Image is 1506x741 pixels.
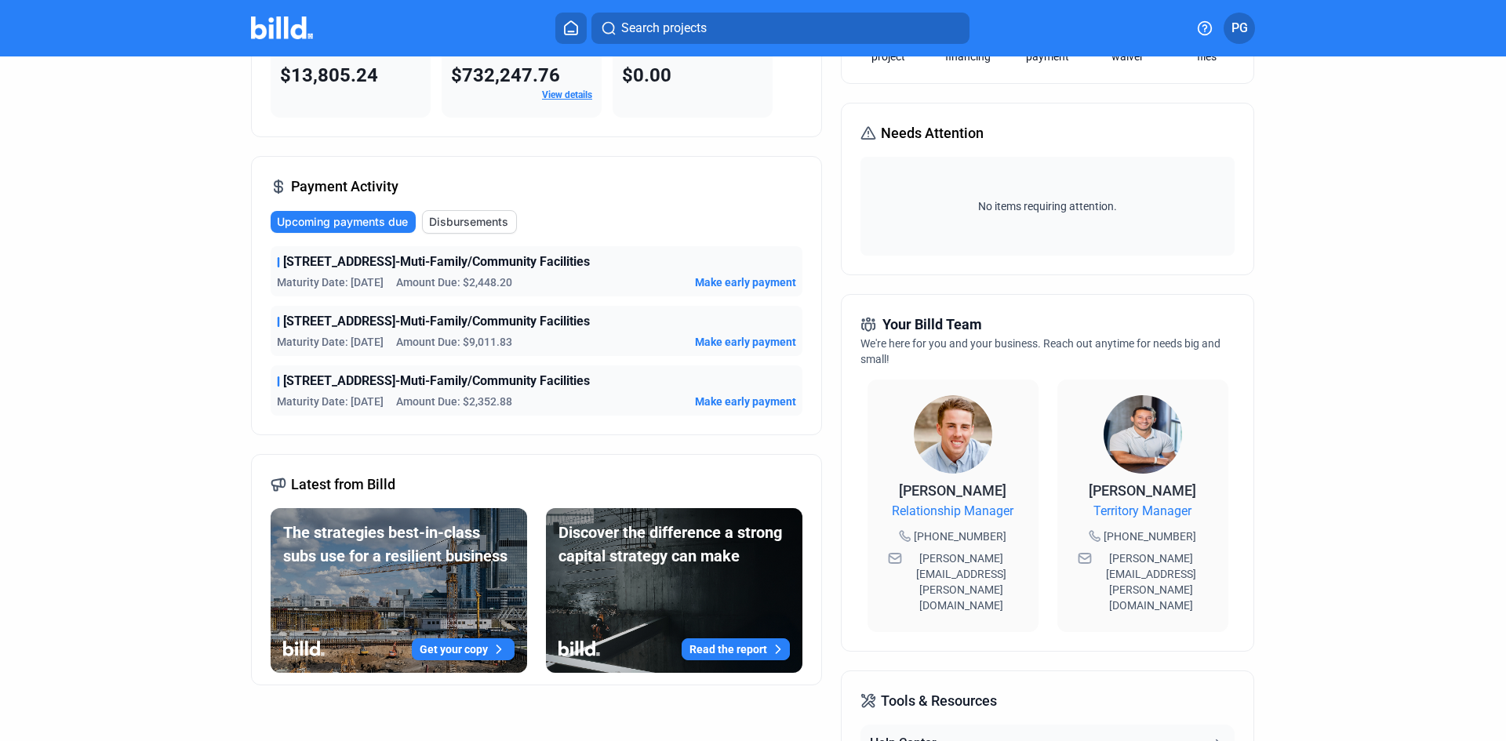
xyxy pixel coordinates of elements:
span: [PERSON_NAME][EMAIL_ADDRESS][PERSON_NAME][DOMAIN_NAME] [905,550,1018,613]
span: $0.00 [622,64,671,86]
span: Payment Activity [291,176,398,198]
div: Discover the difference a strong capital strategy can make [558,521,790,568]
span: No items requiring attention. [867,198,1228,214]
span: $13,805.24 [280,64,378,86]
span: Relationship Manager [892,502,1013,521]
span: Maturity Date: [DATE] [277,334,384,350]
button: PG [1224,13,1255,44]
span: Tools & Resources [881,690,997,712]
button: Make early payment [695,394,796,409]
span: [PERSON_NAME][EMAIL_ADDRESS][PERSON_NAME][DOMAIN_NAME] [1095,550,1208,613]
span: [STREET_ADDRESS]-Muti-Family/Community Facilities [283,372,590,390]
span: [PERSON_NAME] [899,482,1006,499]
img: Relationship Manager [914,395,992,474]
span: Latest from Billd [291,474,395,496]
button: Make early payment [695,334,796,350]
img: Billd Company Logo [251,16,313,39]
span: Disbursements [429,214,508,230]
img: Territory Manager [1104,395,1182,474]
button: Upcoming payments due [271,211,416,233]
span: Territory Manager [1093,502,1191,521]
span: [PHONE_NUMBER] [914,529,1006,544]
div: The strategies best-in-class subs use for a resilient business [283,521,515,568]
span: Maturity Date: [DATE] [277,274,384,290]
button: Search projects [591,13,969,44]
span: Maturity Date: [DATE] [277,394,384,409]
span: Needs Attention [881,122,984,144]
span: [STREET_ADDRESS]-Muti-Family/Community Facilities [283,252,590,271]
button: Get your copy [412,638,515,660]
span: $732,247.76 [451,64,560,86]
span: Upcoming payments due [277,214,408,230]
span: [STREET_ADDRESS]-Muti-Family/Community Facilities [283,312,590,331]
span: Search projects [621,19,707,38]
span: Amount Due: $2,448.20 [396,274,512,290]
a: View details [542,89,592,100]
span: We're here for you and your business. Reach out anytime for needs big and small! [860,337,1220,365]
button: Read the report [682,638,790,660]
button: Disbursements [422,210,517,234]
span: Amount Due: $9,011.83 [396,334,512,350]
span: Your Billd Team [882,314,982,336]
span: PG [1231,19,1248,38]
button: Make early payment [695,274,796,290]
span: Amount Due: $2,352.88 [396,394,512,409]
span: [PHONE_NUMBER] [1104,529,1196,544]
span: [PERSON_NAME] [1089,482,1196,499]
